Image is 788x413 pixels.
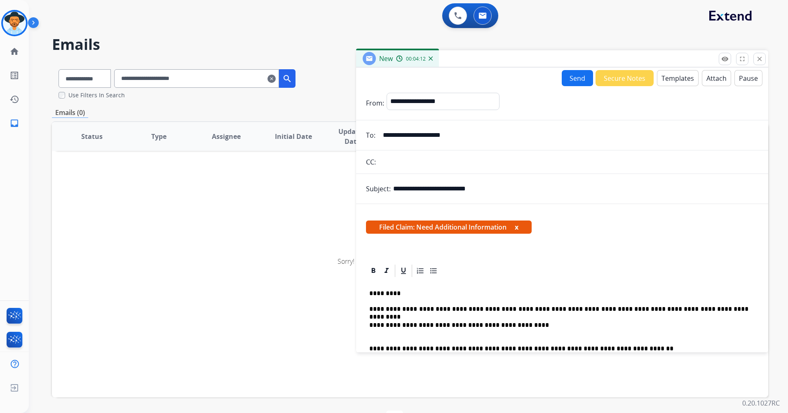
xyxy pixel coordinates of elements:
[81,131,103,141] span: Status
[414,265,427,277] div: Ordered List
[721,55,729,63] mat-icon: remove_red_eye
[366,221,532,234] span: Filed Claim: Need Additional Information
[739,55,746,63] mat-icon: fullscreen
[366,184,391,194] p: Subject:
[282,74,292,84] mat-icon: search
[151,131,167,141] span: Type
[52,108,88,118] p: Emails (0)
[267,74,276,84] mat-icon: clear
[366,157,376,167] p: CC:
[397,265,410,277] div: Underline
[657,70,699,86] button: Templates
[379,54,393,63] span: New
[9,118,19,128] mat-icon: inbox
[596,70,654,86] button: Secure Notes
[366,130,375,140] p: To:
[9,47,19,56] mat-icon: home
[366,98,384,108] p: From:
[275,131,312,141] span: Initial Date
[702,70,731,86] button: Attach
[212,131,241,141] span: Assignee
[756,55,763,63] mat-icon: close
[9,70,19,80] mat-icon: list_alt
[338,257,476,266] span: Sorry! There are no emails to display for current
[3,12,26,35] img: avatar
[367,265,380,277] div: Bold
[734,70,762,86] button: Pause
[380,265,393,277] div: Italic
[515,222,518,232] button: x
[427,265,440,277] div: Bullet List
[68,91,125,99] label: Use Filters In Search
[406,56,426,62] span: 00:04:12
[334,127,371,146] span: Updated Date
[742,398,780,408] p: 0.20.1027RC
[562,70,593,86] button: Send
[52,36,768,53] h2: Emails
[9,94,19,104] mat-icon: history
